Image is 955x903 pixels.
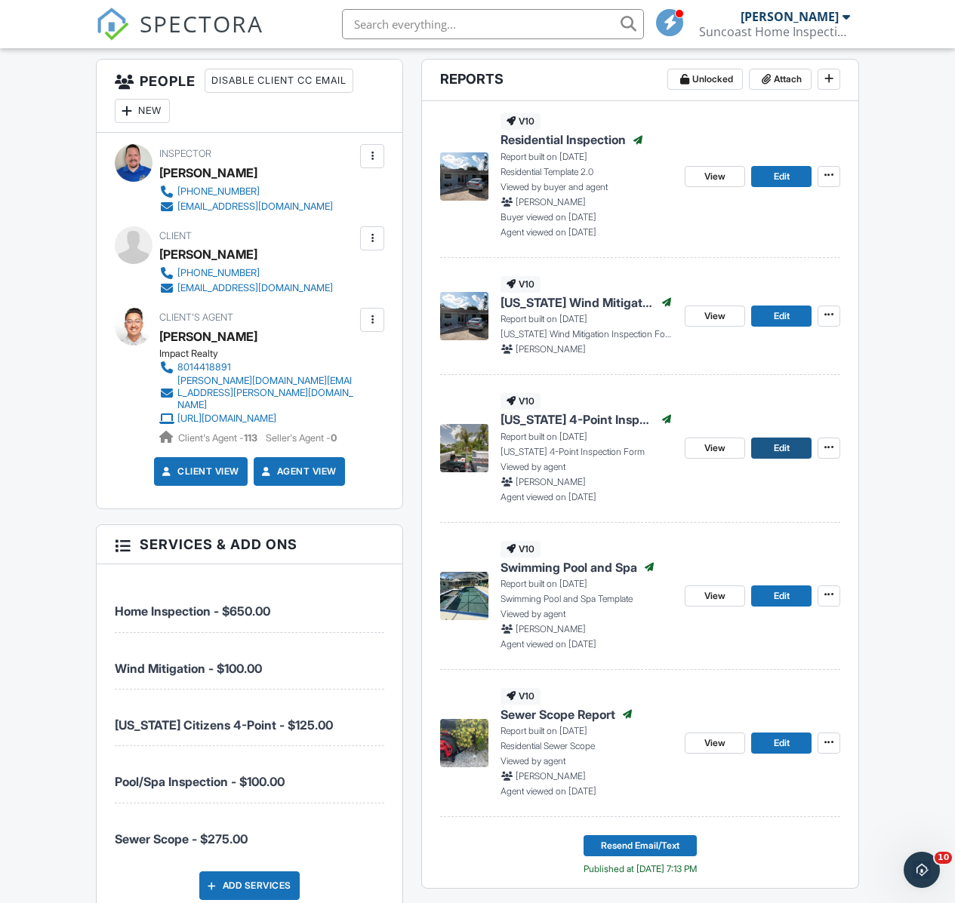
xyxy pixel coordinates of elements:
strong: 0 [331,432,337,444]
span: Client [159,230,192,241]
div: [PERSON_NAME] [741,9,839,24]
span: Home Inspection - $650.00 [115,604,270,619]
li: Service: Sewer Scope [115,803,385,859]
input: Search everything... [342,9,644,39]
strong: 113 [244,432,257,444]
a: [PERSON_NAME] [159,325,257,348]
iframe: Intercom live chat [904,852,940,888]
a: [EMAIL_ADDRESS][DOMAIN_NAME] [159,199,333,214]
div: [PERSON_NAME] [159,161,257,184]
div: [EMAIL_ADDRESS][DOMAIN_NAME] [177,282,333,294]
div: Add Services [199,871,300,900]
div: [PHONE_NUMBER] [177,186,260,198]
h3: Services & Add ons [97,525,403,564]
div: 8014418891 [177,361,231,373]
a: Client View [159,464,239,479]
span: Pool/Spa Inspection - $100.00 [115,774,285,789]
span: Seller's Agent - [266,432,337,444]
img: The Best Home Inspection Software - Spectora [96,8,129,41]
a: [PHONE_NUMBER] [159,266,333,281]
div: [PERSON_NAME][DOMAIN_NAME][EMAIL_ADDRESS][PERSON_NAME][DOMAIN_NAME] [177,375,357,411]
div: [PERSON_NAME] [159,243,257,266]
div: Disable Client CC Email [205,69,353,93]
div: Impact Realty [159,348,369,360]
span: [US_STATE] Citizens 4-Point - $125.00 [115,717,333,733]
div: New [115,99,170,123]
span: Client's Agent - [178,432,260,444]
span: Client's Agent [159,312,233,323]
span: SPECTORA [140,8,263,39]
a: [URL][DOMAIN_NAME] [159,411,357,426]
a: SPECTORA [96,20,263,52]
li: Service: Florida Citizens 4-Point [115,690,385,746]
a: [PHONE_NUMBER] [159,184,333,199]
div: [URL][DOMAIN_NAME] [177,413,276,425]
li: Service: Pool/Spa Inspection [115,746,385,803]
a: 8014418891 [159,360,357,375]
span: Wind Mitigation - $100.00 [115,661,262,676]
span: 10 [935,852,952,864]
a: Agent View [259,464,337,479]
a: [PERSON_NAME][DOMAIN_NAME][EMAIL_ADDRESS][PERSON_NAME][DOMAIN_NAME] [159,375,357,411]
div: [PHONE_NUMBER] [177,267,260,279]
div: Suncoast Home Inspections [699,24,850,39]
li: Service: Wind Mitigation [115,633,385,690]
div: [EMAIL_ADDRESS][DOMAIN_NAME] [177,201,333,213]
span: Inspector [159,148,211,159]
h3: People [97,60,403,133]
span: Sewer Scope - $275.00 [115,831,248,846]
a: [EMAIL_ADDRESS][DOMAIN_NAME] [159,281,333,296]
li: Service: Home Inspection [115,576,385,632]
